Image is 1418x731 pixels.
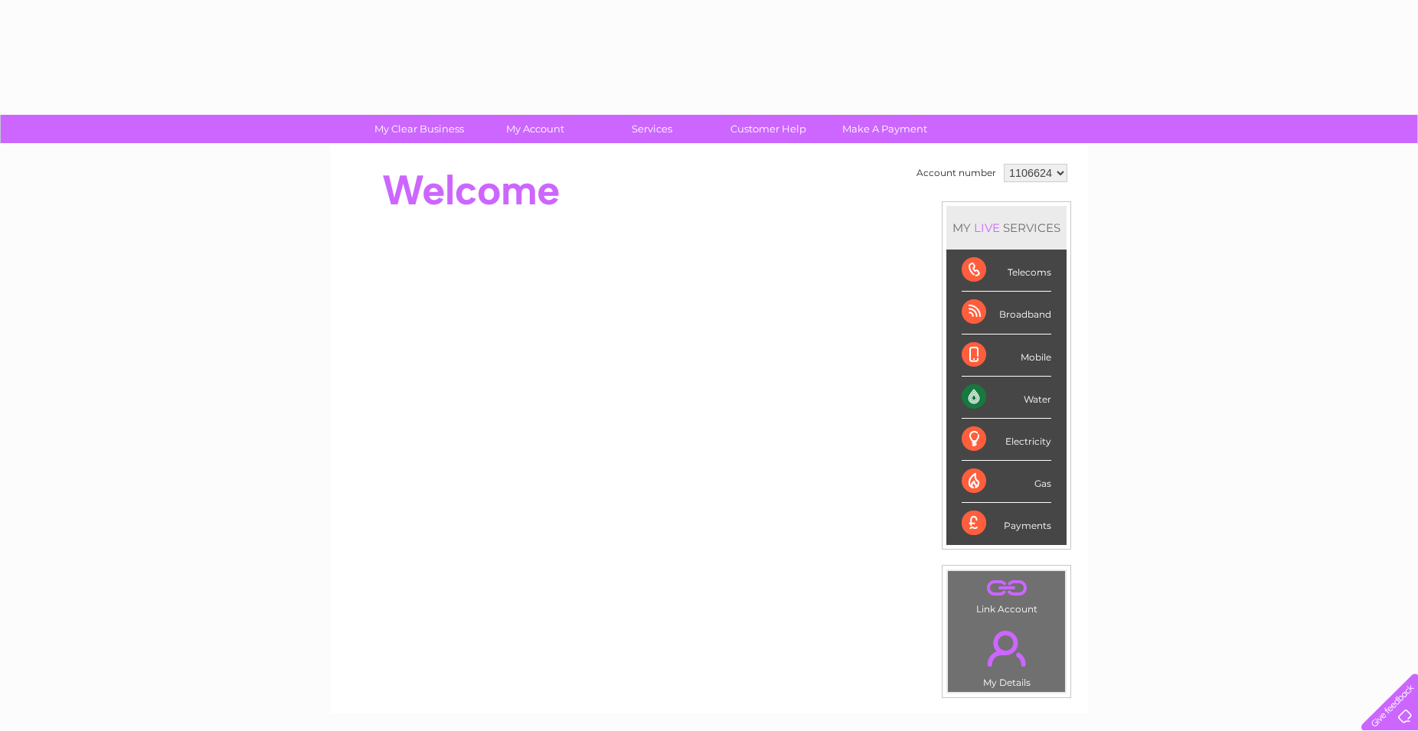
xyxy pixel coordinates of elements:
[962,419,1051,461] div: Electricity
[962,334,1051,377] div: Mobile
[913,160,1000,186] td: Account number
[962,461,1051,503] div: Gas
[947,570,1066,618] td: Link Account
[971,220,1003,235] div: LIVE
[947,618,1066,693] td: My Details
[962,377,1051,419] div: Water
[962,503,1051,544] div: Payments
[962,250,1051,292] div: Telecoms
[472,115,599,143] a: My Account
[589,115,715,143] a: Services
[962,292,1051,334] div: Broadband
[356,115,482,143] a: My Clear Business
[822,115,948,143] a: Make A Payment
[952,575,1061,602] a: .
[705,115,832,143] a: Customer Help
[946,206,1067,250] div: MY SERVICES
[952,622,1061,675] a: .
